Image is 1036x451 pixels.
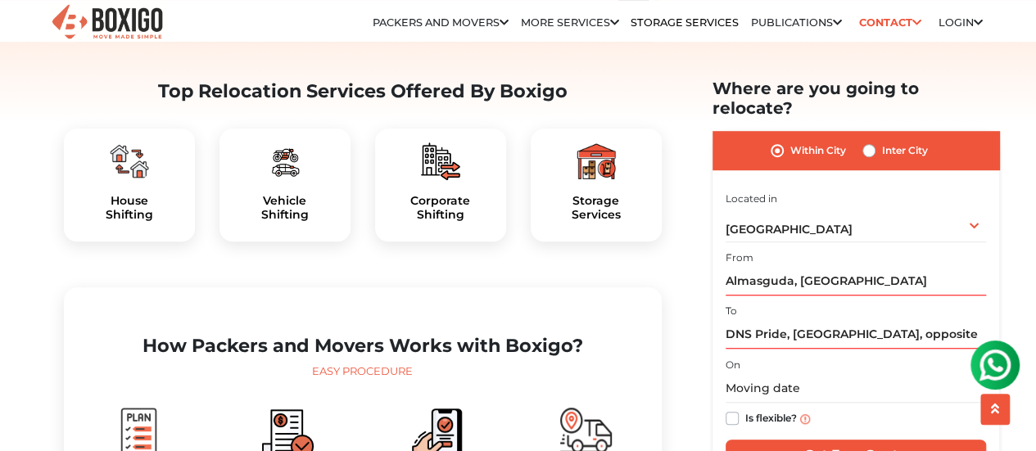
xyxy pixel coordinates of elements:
[77,194,182,222] h5: House Shifting
[77,194,182,222] a: HouseShifting
[631,16,739,29] a: Storage Services
[373,16,509,29] a: Packers and Movers
[726,267,986,295] input: Select Building or Nearest Landmark
[726,320,986,349] input: Select Building or Nearest Landmark
[713,79,999,118] h2: Where are you going to relocate?
[265,142,305,181] img: boxigo_packers_and_movers_plan
[726,191,777,205] label: Located in
[421,142,460,181] img: boxigo_packers_and_movers_plan
[726,304,737,318] label: To
[751,16,842,29] a: Publications
[938,16,982,29] a: Login
[50,2,165,43] img: Boxigo
[388,194,493,222] a: CorporateShifting
[77,335,649,357] h2: How Packers and Movers Works with Boxigo?
[521,16,619,29] a: More services
[233,194,337,222] h5: Vehicle Shifting
[726,374,986,403] input: Moving date
[77,363,649,380] div: Easy Procedure
[577,142,616,181] img: boxigo_packers_and_movers_plan
[853,10,926,35] a: Contact
[16,16,49,49] img: whatsapp-icon.svg
[233,194,337,222] a: VehicleShifting
[882,141,928,160] label: Inter City
[745,408,797,426] label: Is flexible?
[544,194,649,222] h5: Storage Services
[388,194,493,222] h5: Corporate Shifting
[980,394,1010,425] button: scroll up
[726,250,753,265] label: From
[110,142,149,181] img: boxigo_packers_and_movers_plan
[64,80,662,102] h2: Top Relocation Services Offered By Boxigo
[726,358,740,372] label: On
[544,194,649,222] a: StorageServices
[800,413,810,423] img: info
[790,141,846,160] label: Within City
[726,222,853,237] span: [GEOGRAPHIC_DATA]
